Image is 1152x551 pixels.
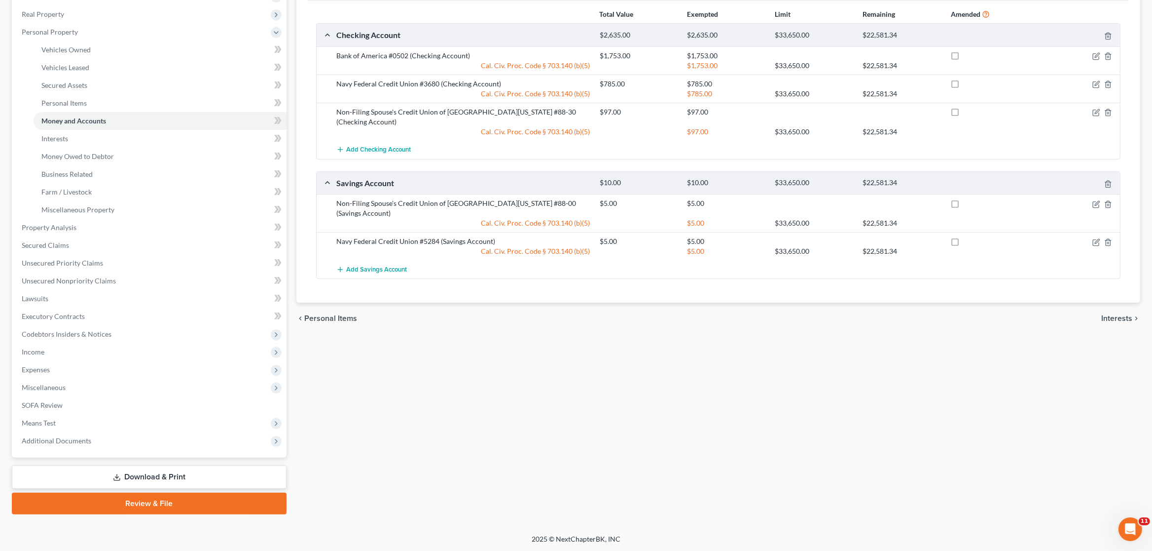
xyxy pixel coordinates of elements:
div: $5.00 [595,236,683,246]
a: Property Analysis [14,219,287,236]
div: $22,581.34 [858,89,945,99]
span: Secured Assets [41,81,87,89]
button: chevron_left Personal Items [296,315,357,322]
a: Money Owed to Debtor [34,148,287,165]
a: Interests [34,130,287,148]
div: Navy Federal Credit Union #5284 (Savings Account) [331,236,595,246]
span: Vehicles Owned [41,45,91,54]
div: $5.00 [595,198,683,208]
i: chevron_right [1132,315,1140,322]
span: Miscellaneous [22,383,66,392]
a: Vehicles Leased [34,59,287,77]
div: Cal. Civ. Proc. Code § 703.140 (b)(5) [331,127,595,137]
div: $97.00 [683,127,770,137]
span: Personal Items [304,315,357,322]
div: $2,635.00 [683,31,770,40]
span: Secured Claims [22,241,69,249]
a: Money and Accounts [34,112,287,130]
span: Personal Items [41,99,87,107]
div: $22,581.34 [858,178,945,188]
div: $2,635.00 [595,31,683,40]
div: $5.00 [683,236,770,246]
div: $785.00 [595,79,683,89]
div: $33,650.00 [770,246,858,256]
div: $5.00 [683,198,770,208]
span: Money and Accounts [41,117,106,125]
span: Unsecured Priority Claims [22,259,103,267]
div: $1,753.00 [683,51,770,61]
a: Farm / Livestock [34,183,287,201]
a: Vehicles Owned [34,41,287,59]
span: Personal Property [22,28,78,36]
span: Miscellaneous Property [41,205,114,214]
div: Non-Filing Spouse's Credit Union of [GEOGRAPHIC_DATA][US_STATE] #88-30 (Checking Account) [331,107,595,127]
span: Unsecured Nonpriority Claims [22,276,116,285]
div: $5.00 [683,246,770,256]
a: Review & File [12,493,287,514]
strong: Amended [951,10,980,18]
a: Personal Items [34,94,287,112]
a: Business Related [34,165,287,183]
div: $1,753.00 [683,61,770,71]
div: $33,650.00 [770,89,858,99]
span: Additional Documents [22,436,91,445]
div: $5.00 [683,218,770,228]
div: Checking Account [331,30,595,40]
span: 11 [1139,517,1150,525]
div: $785.00 [683,79,770,89]
a: Miscellaneous Property [34,201,287,219]
div: Savings Account [331,178,595,188]
strong: Exempted [687,10,718,18]
a: Unsecured Priority Claims [14,254,287,272]
span: Means Test [22,419,56,427]
strong: Limit [775,10,791,18]
div: $10.00 [595,178,683,188]
div: $22,581.34 [858,31,945,40]
span: Interests [41,134,68,143]
iframe: Intercom live chat [1118,517,1142,541]
div: Cal. Civ. Proc. Code § 703.140 (b)(5) [331,246,595,256]
strong: Total Value [599,10,633,18]
div: $22,581.34 [858,246,945,256]
div: $33,650.00 [770,127,858,137]
a: Download & Print [12,466,287,489]
span: Business Related [41,170,93,178]
div: $33,650.00 [770,61,858,71]
div: $785.00 [683,89,770,99]
button: Interests chevron_right [1101,315,1140,322]
span: Money Owed to Debtor [41,152,114,160]
span: SOFA Review [22,401,63,409]
div: Navy Federal Credit Union #3680 (Checking Account) [331,79,595,89]
div: $22,581.34 [858,218,945,228]
div: $33,650.00 [770,218,858,228]
span: Codebtors Insiders & Notices [22,330,111,338]
span: Property Analysis [22,223,76,232]
div: Cal. Civ. Proc. Code § 703.140 (b)(5) [331,218,595,228]
strong: Remaining [863,10,896,18]
div: Cal. Civ. Proc. Code § 703.140 (b)(5) [331,89,595,99]
a: Secured Claims [14,236,287,254]
a: Lawsuits [14,290,287,308]
div: $97.00 [595,107,683,117]
div: $1,753.00 [595,51,683,61]
span: Add Savings Account [346,266,407,274]
div: Non-Filing Spouse's Credit Union of [GEOGRAPHIC_DATA][US_STATE] #88-00 (Savings Account) [331,198,595,218]
span: Farm / Livestock [41,188,92,196]
span: Add Checking Account [346,146,411,154]
a: Secured Assets [34,77,287,94]
div: $97.00 [683,107,770,117]
span: Income [22,348,44,356]
div: $33,650.00 [770,178,858,188]
div: Bank of America #0502 (Checking Account) [331,51,595,61]
button: Add Checking Account [336,141,411,159]
div: $22,581.34 [858,127,945,137]
span: Executory Contracts [22,312,85,320]
div: $22,581.34 [858,61,945,71]
a: SOFA Review [14,396,287,414]
i: chevron_left [296,315,304,322]
a: Executory Contracts [14,308,287,325]
a: Unsecured Nonpriority Claims [14,272,287,290]
span: Expenses [22,365,50,374]
div: $10.00 [683,178,770,188]
div: $33,650.00 [770,31,858,40]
